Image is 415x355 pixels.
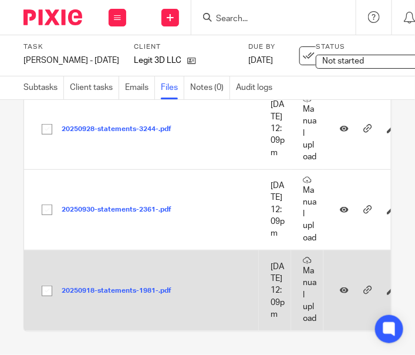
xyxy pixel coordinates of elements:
label: Task [23,42,119,52]
button: 20250930-statements-2361-.pdf [62,206,180,214]
input: Select [36,199,58,221]
p: Manual upload [303,95,318,163]
input: Select [36,118,58,140]
span: Not started [322,57,364,65]
label: Client [134,42,237,52]
div: Terry - Sept 2025 [23,55,119,66]
a: Emails [125,76,155,99]
p: [DATE] 12:09pm [271,261,285,321]
p: [DATE] 12:09pm [271,99,285,159]
p: Manual upload [303,176,318,245]
a: Client tasks [70,76,119,99]
p: [DATE] 12:09pm [271,180,285,240]
button: 20250918-statements-1981-.pdf [62,287,180,295]
p: Legit 3D LLC [134,55,181,66]
a: Files [161,76,184,99]
p: Manual upload [303,256,318,325]
input: Search [215,14,320,25]
a: Notes (0) [190,76,230,99]
a: Audit logs [236,76,278,99]
img: Pixie [23,9,82,25]
input: Select [36,280,58,302]
button: 20250928-statements-3244-.pdf [62,125,180,133]
label: Due by [248,42,301,52]
div: [PERSON_NAME] - [DATE] [23,55,119,66]
a: Subtasks [23,76,64,99]
span: [DATE] [248,56,273,65]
